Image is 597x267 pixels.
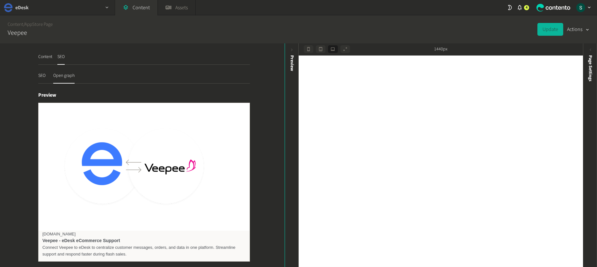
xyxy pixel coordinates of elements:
a: Opengraph image[DOMAIN_NAME]Veepee - eDesk eCommerce SupportConnect Veepee to eDesk to centralize... [39,103,250,261]
h2: Veepee [8,28,27,38]
button: Actions [567,23,589,36]
button: Open graph [53,72,75,84]
button: Update [537,23,563,36]
span: 1440px [434,46,448,53]
span: Page Settings [587,55,594,81]
img: eDesk [4,3,13,12]
button: Content [38,54,52,65]
span: 4 [526,5,528,11]
div: Preview [288,55,295,71]
h4: Preview [38,91,250,99]
a: AppStore Page [25,21,53,28]
h2: eDesk [15,4,29,11]
button: SEO [57,54,65,65]
img: Opengraph image [39,103,230,231]
font: [DOMAIN_NAME] [42,232,76,236]
span: / [23,21,25,28]
button: SEO [38,72,46,84]
font: Connect Veepee to eDesk to centralize customer messages, orders, and data in one platform. Stream... [42,245,236,256]
b: Veepee - eDesk eCommerce Support [42,238,120,243]
a: Content [8,21,23,28]
img: Sarah Grady [576,3,585,12]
